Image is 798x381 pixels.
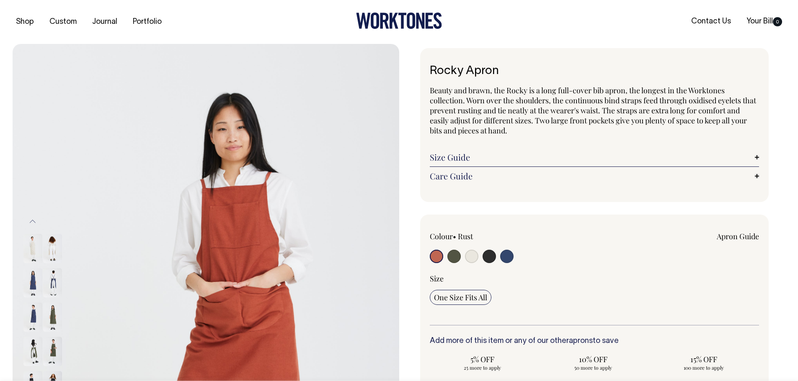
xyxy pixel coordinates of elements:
[43,268,62,298] img: indigo
[743,15,785,28] a: Your Bill0
[23,268,42,298] img: indigo
[717,231,759,241] a: Apron Guide
[23,303,42,332] img: indigo
[569,338,593,345] a: aprons
[430,152,759,162] a: Size Guide
[43,303,62,332] img: olive
[540,352,646,373] input: 10% OFF 50 more to apply
[688,15,734,28] a: Contact Us
[26,212,39,231] button: Previous
[430,171,759,181] a: Care Guide
[430,85,756,136] span: Beauty and brawn, the Rocky is a long full-cover bib apron, the longest in the Worktones collecti...
[89,15,121,29] a: Journal
[545,354,642,364] span: 10% OFF
[23,337,42,366] img: olive
[458,231,473,241] label: Rust
[430,65,759,78] h1: Rocky Apron
[453,231,456,241] span: •
[434,354,531,364] span: 5% OFF
[773,17,782,26] span: 0
[13,15,37,29] a: Shop
[46,15,80,29] a: Custom
[43,337,62,366] img: olive
[655,364,752,371] span: 100 more to apply
[430,337,759,345] h6: Add more of this item or any of our other to save
[651,352,757,373] input: 15% OFF 100 more to apply
[129,15,165,29] a: Portfolio
[545,364,642,371] span: 50 more to apply
[43,234,62,263] img: natural
[430,274,759,284] div: Size
[655,354,752,364] span: 15% OFF
[430,290,491,305] input: One Size Fits All
[434,364,531,371] span: 25 more to apply
[430,352,535,373] input: 5% OFF 25 more to apply
[430,231,562,241] div: Colour
[23,234,42,263] img: natural
[434,292,487,302] span: One Size Fits All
